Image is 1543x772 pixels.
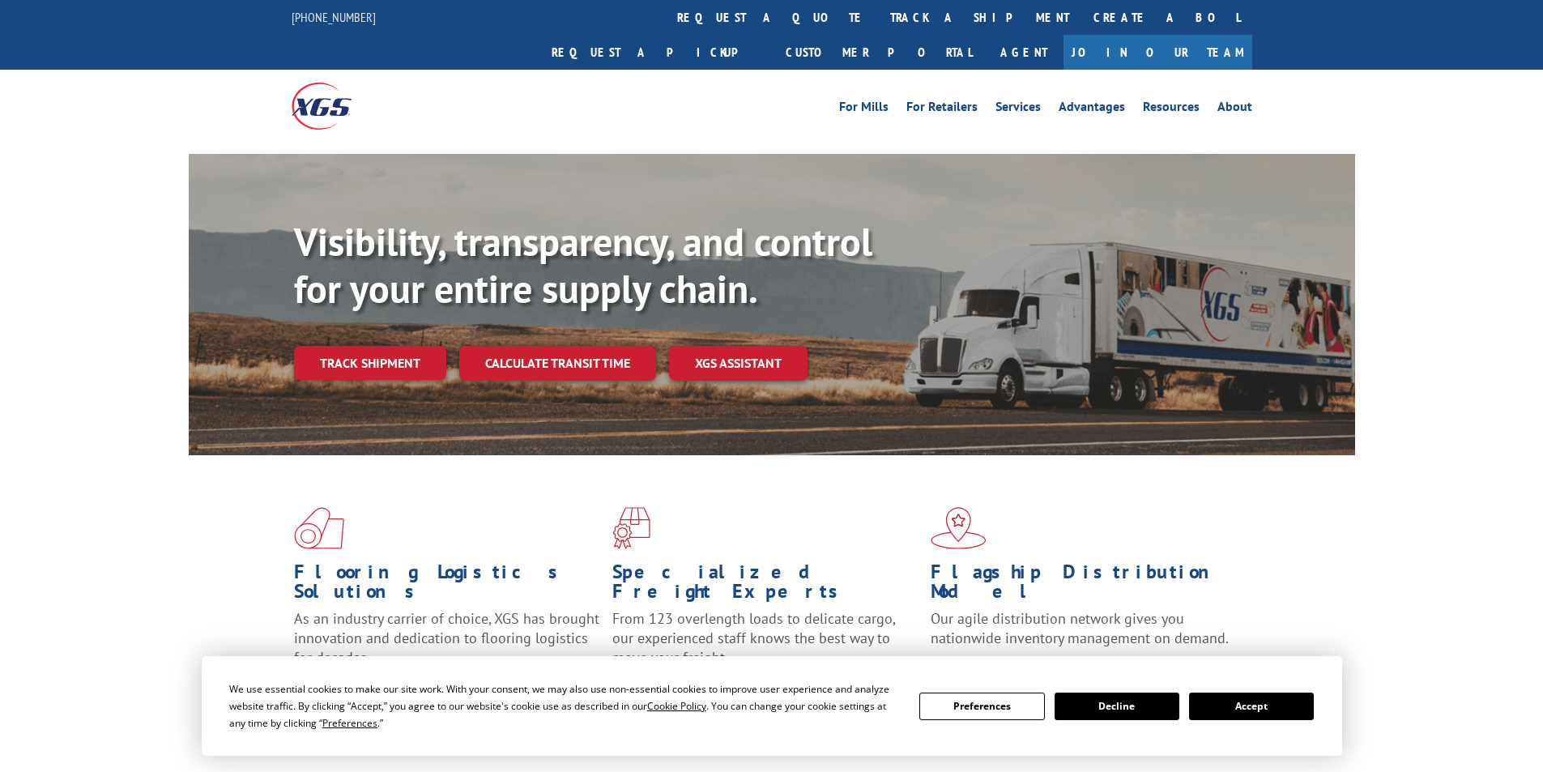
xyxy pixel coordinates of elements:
span: As an industry carrier of choice, XGS has brought innovation and dedication to flooring logistics... [294,609,599,667]
a: Resources [1143,100,1200,118]
a: Join Our Team [1063,35,1252,70]
div: Cookie Consent Prompt [202,656,1342,756]
a: Advantages [1059,100,1125,118]
a: Services [995,100,1041,118]
span: Cookie Policy [647,699,706,713]
h1: Specialized Freight Experts [612,562,919,609]
button: Preferences [919,693,1044,720]
a: For Retailers [906,100,978,118]
a: Customer Portal [774,35,984,70]
a: Track shipment [294,346,446,380]
img: xgs-icon-focused-on-flooring-red [612,507,650,549]
a: XGS ASSISTANT [669,346,808,381]
a: Request a pickup [539,35,774,70]
p: From 123 overlength loads to delicate cargo, our experienced staff knows the best way to move you... [612,609,919,681]
span: Preferences [322,716,377,730]
h1: Flagship Distribution Model [931,562,1237,609]
img: xgs-icon-flagship-distribution-model-red [931,507,987,549]
b: Visibility, transparency, and control for your entire supply chain. [294,216,872,313]
a: Calculate transit time [459,346,656,381]
a: Agent [984,35,1063,70]
div: We use essential cookies to make our site work. With your consent, we may also use non-essential ... [229,680,900,731]
a: About [1217,100,1252,118]
a: [PHONE_NUMBER] [292,9,376,25]
button: Decline [1055,693,1179,720]
img: xgs-icon-total-supply-chain-intelligence-red [294,507,344,549]
span: Our agile distribution network gives you nationwide inventory management on demand. [931,609,1229,647]
button: Accept [1189,693,1314,720]
h1: Flooring Logistics Solutions [294,562,600,609]
a: For Mills [839,100,889,118]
